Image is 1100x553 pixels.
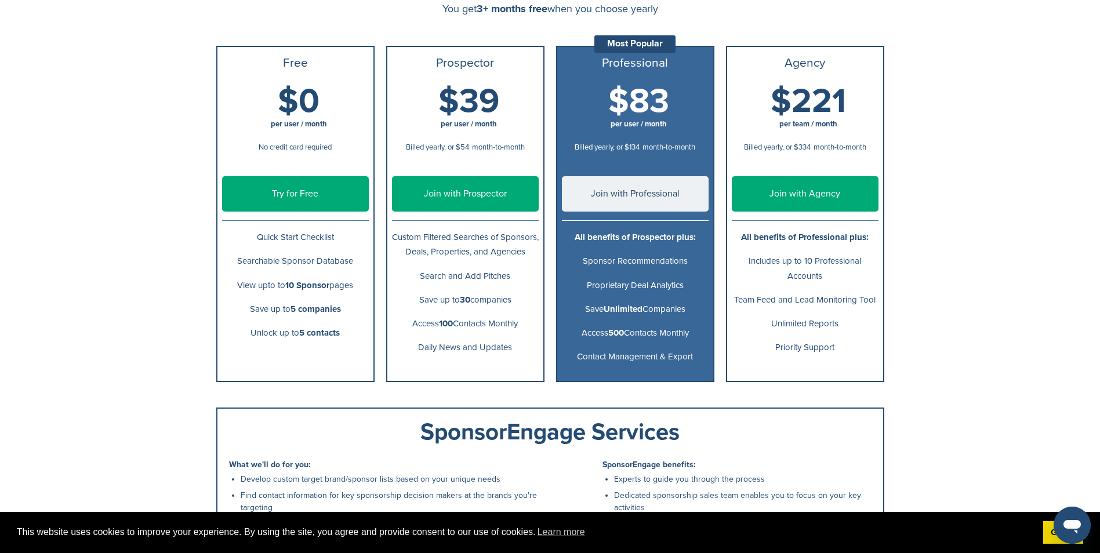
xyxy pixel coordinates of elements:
[614,473,872,485] li: Experts to guide you through the process
[285,280,329,290] b: 10 Sponsor
[771,81,846,122] span: $221
[392,269,539,283] p: Search and Add Pitches
[732,254,878,283] p: Includes up to 10 Professional Accounts
[392,56,539,70] h3: Prospector
[594,35,676,53] div: Most Popular
[741,232,869,242] b: All benefits of Professional plus:
[241,489,544,514] li: Find contact information for key sponsorship decision makers at the brands you're targeting
[732,293,878,307] p: Team Feed and Lead Monitoring Tool
[608,81,669,122] span: $83
[642,143,695,152] span: month-to-month
[611,119,667,129] span: per user / month
[17,523,1034,541] span: This website uses cookies to improve your experience. By using the site, you agree and provide co...
[291,304,341,314] b: 5 companies
[779,119,837,129] span: per team / month
[562,56,709,70] h3: Professional
[271,119,327,129] span: per user / month
[392,176,539,212] a: Join with Prospector
[1054,507,1091,544] iframe: Button to launch messaging window
[460,294,470,305] b: 30
[222,254,369,268] p: Searchable Sponsor Database
[438,81,499,122] span: $39
[536,523,587,541] a: learn more about cookies
[732,340,878,355] p: Priority Support
[222,302,369,316] p: Save up to
[216,3,884,14] div: You get when you choose yearly
[562,302,709,316] p: Save Companies
[229,460,311,470] b: What we'll do for you:
[392,316,539,331] p: Access Contacts Monthly
[575,232,696,242] b: All benefits of Prospector plus:
[732,316,878,331] p: Unlimited Reports
[562,278,709,293] p: Proprietary Deal Analytics
[472,143,525,152] span: month-to-month
[732,56,878,70] h3: Agency
[562,350,709,364] p: Contact Management & Export
[229,420,872,443] div: SponsorEngage Services
[814,143,866,152] span: month-to-month
[222,230,369,245] p: Quick Start Checklist
[562,176,709,212] a: Join with Professional
[562,326,709,340] p: Access Contacts Monthly
[575,143,640,152] span: Billed yearly, or $134
[259,143,332,152] span: No credit card required
[241,473,544,485] li: Develop custom target brand/sponsor lists based on your unique needs
[299,328,340,338] b: 5 contacts
[439,318,453,329] b: 100
[392,230,539,259] p: Custom Filtered Searches of Sponsors, Deals, Properties, and Agencies
[477,2,547,15] span: 3+ months free
[441,119,497,129] span: per user / month
[392,340,539,355] p: Daily News and Updates
[732,176,878,212] a: Join with Agency
[602,460,696,470] b: SponsorEngage benefits:
[278,81,320,122] span: $0
[604,304,642,314] b: Unlimited
[222,326,369,340] p: Unlock up to
[608,328,624,338] b: 500
[744,143,811,152] span: Billed yearly, or $334
[1043,521,1083,544] a: dismiss cookie message
[222,278,369,293] p: View upto to pages
[222,56,369,70] h3: Free
[392,293,539,307] p: Save up to companies
[562,254,709,268] p: Sponsor Recommendations
[406,143,469,152] span: Billed yearly, or $54
[222,176,369,212] a: Try for Free
[614,489,872,514] li: Dedicated sponsorship sales team enables you to focus on your key activities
